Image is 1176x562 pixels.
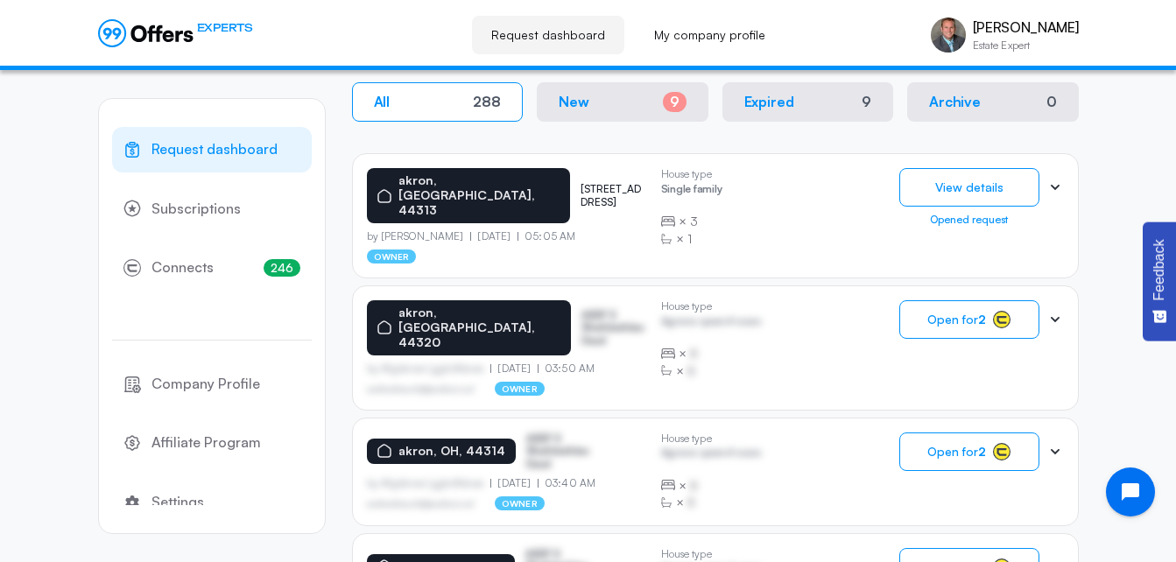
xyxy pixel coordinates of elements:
strong: 2 [978,312,986,327]
a: Connects246 [112,245,312,291]
strong: 2 [978,444,986,459]
img: Brad Miklovich [931,18,966,53]
a: EXPERTS [98,19,253,47]
button: Open for2 [899,300,1039,339]
p: Archive [929,94,981,110]
p: House type [661,300,762,313]
p: owner [495,496,545,510]
p: 03:40 AM [538,477,595,489]
p: [STREET_ADDRESS] [581,183,647,208]
span: 3 [690,213,698,230]
span: Company Profile [151,373,260,396]
p: Estate Expert [973,40,1079,51]
a: My company profile [635,16,785,54]
p: Agrwsv qwervf oiuns [661,315,762,332]
p: owner [495,382,545,396]
p: House type [661,432,762,445]
div: × [661,213,722,230]
p: Agrwsv qwervf oiuns [661,446,762,463]
button: New9 [537,82,708,122]
div: 288 [473,94,501,110]
p: House type [661,168,722,180]
div: × [661,494,762,511]
button: Open for2 [899,432,1039,471]
p: Expired [744,94,794,110]
span: Open for [927,313,986,327]
p: asdfasdfasasfd@asdfasd.asf [367,383,475,394]
a: Request dashboard [112,127,312,172]
a: Request dashboard [472,16,624,54]
p: ASDF S Sfasfdasfdas Dasd [526,432,614,470]
a: Company Profile [112,362,312,407]
p: [DATE] [470,230,518,242]
p: ASDF S Sfasfdasfdas Dasd [581,309,647,347]
div: × [661,345,762,362]
span: Request dashboard [151,138,278,161]
p: by [PERSON_NAME] [367,230,471,242]
div: × [661,477,762,495]
p: owner [367,249,417,263]
span: B [690,477,698,495]
div: × [661,230,722,248]
p: asdfasdfasasfd@asdfasd.asf [367,498,475,509]
p: All [374,94,391,110]
span: B [690,345,698,362]
p: House type [661,548,762,560]
div: 9 [663,92,687,112]
div: × [661,362,762,380]
span: Affiliate Program [151,432,261,454]
a: Subscriptions [112,186,312,232]
div: 0 [1046,94,1057,110]
p: 03:50 AM [538,362,595,375]
a: Affiliate Program [112,420,312,466]
p: Single family [661,183,722,200]
div: 9 [862,94,871,110]
span: Feedback [1151,239,1167,300]
button: All288 [352,82,524,122]
p: New [559,94,589,110]
span: Settings [151,491,204,514]
span: 1 [687,230,692,248]
button: Expired9 [722,82,894,122]
a: Settings [112,480,312,525]
p: 05:05 AM [518,230,575,242]
p: akron, [GEOGRAPHIC_DATA], 44313 [398,173,560,217]
span: 246 [264,259,300,277]
button: View details [899,168,1039,207]
button: Archive0 [907,82,1079,122]
span: EXPERTS [197,19,253,36]
p: [PERSON_NAME] [973,19,1079,36]
p: [DATE] [490,362,538,375]
p: by Afgdsrwe Ljgjkdfsbvas [367,362,491,375]
span: Subscriptions [151,198,241,221]
p: [DATE] [490,477,538,489]
span: Open for [927,445,986,459]
p: by Afgdsrwe Ljgjkdfsbvas [367,477,491,489]
button: Feedback - Show survey [1143,221,1176,341]
p: akron, OH, 44314 [398,444,505,459]
span: Connects [151,256,214,279]
span: B [687,362,695,380]
div: Opened request [899,214,1039,226]
p: akron, [GEOGRAPHIC_DATA], 44320 [398,306,560,349]
span: B [687,494,695,511]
